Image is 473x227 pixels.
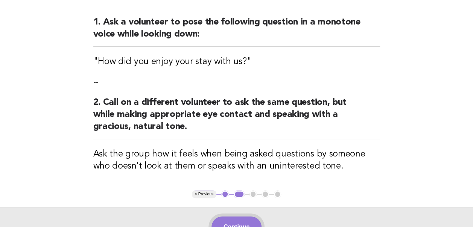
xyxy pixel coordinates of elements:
button: < Previous [192,190,216,198]
button: 2 [234,190,245,198]
h2: 2. Call on a different volunteer to ask the same question, but while making appropriate eye conta... [93,97,380,139]
button: 1 [221,190,229,198]
h2: 1. Ask a volunteer to pose the following question in a monotone voice while looking down: [93,16,380,47]
h3: "How did you enjoy your stay with us?" [93,56,380,68]
p: -- [93,77,380,87]
h3: Ask the group how it feels when being asked questions by someone who doesn't look at them or spea... [93,148,380,172]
